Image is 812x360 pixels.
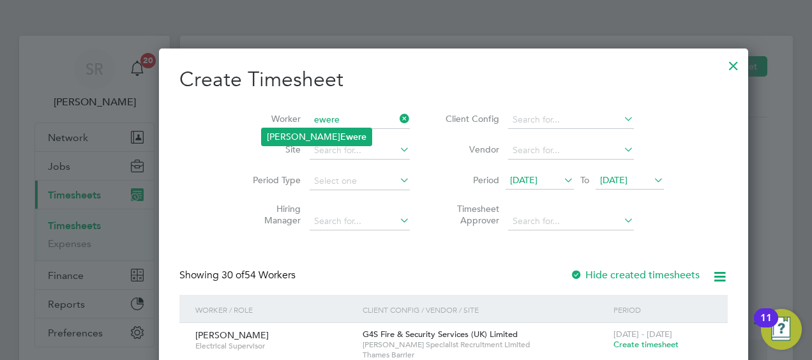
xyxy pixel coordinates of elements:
[613,329,672,340] span: [DATE] - [DATE]
[359,295,610,324] div: Client Config / Vendor / Site
[195,341,353,351] span: Electrical Supervisor
[363,350,607,360] span: Thames Barrier
[600,174,628,186] span: [DATE]
[340,131,366,142] b: Ewere
[508,142,634,160] input: Search for...
[243,203,301,226] label: Hiring Manager
[179,66,728,93] h2: Create Timesheet
[363,329,518,340] span: G4S Fire & Security Services (UK) Limited
[310,172,410,190] input: Select one
[761,309,802,350] button: Open Resource Center, 11 new notifications
[508,213,634,230] input: Search for...
[243,174,301,186] label: Period Type
[442,203,499,226] label: Timesheet Approver
[610,295,715,324] div: Period
[442,113,499,124] label: Client Config
[613,339,679,350] span: Create timesheet
[442,174,499,186] label: Period
[760,318,772,334] div: 11
[363,340,607,350] span: [PERSON_NAME] Specialist Recruitment Limited
[508,111,634,129] input: Search for...
[310,111,410,129] input: Search for...
[310,213,410,230] input: Search for...
[310,142,410,160] input: Search for...
[222,269,244,281] span: 30 of
[510,174,538,186] span: [DATE]
[262,128,372,146] li: [PERSON_NAME]
[179,269,298,282] div: Showing
[576,172,593,188] span: To
[222,269,296,281] span: 54 Workers
[243,144,301,155] label: Site
[442,144,499,155] label: Vendor
[195,329,269,341] span: [PERSON_NAME]
[192,295,359,324] div: Worker / Role
[570,269,700,281] label: Hide created timesheets
[243,113,301,124] label: Worker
